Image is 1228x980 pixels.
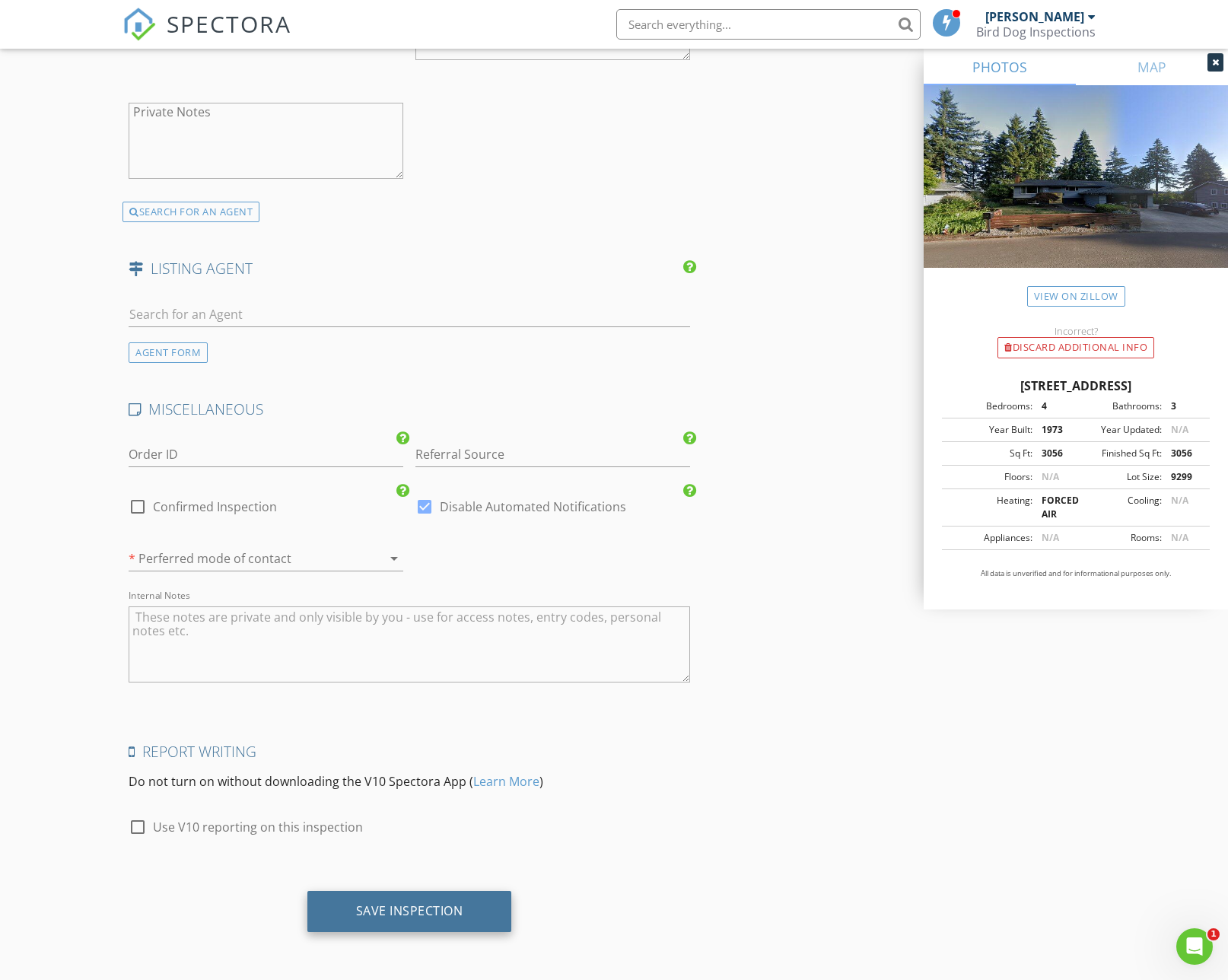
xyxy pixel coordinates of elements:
[946,423,1032,437] div: Year Built:
[997,337,1154,358] div: Discard Additional info
[129,259,689,278] h4: LISTING AGENT
[153,499,277,514] label: Confirmed Inspection
[129,399,689,419] h4: MISCELLANEOUS
[1076,49,1228,85] a: MAP
[129,342,208,363] div: AGENT FORM
[356,903,463,918] div: Save Inspection
[1171,423,1188,436] span: N/A
[1076,531,1162,545] div: Rooms:
[942,568,1210,579] p: All data is unverified and for informational purposes only.
[153,819,363,835] label: Use V10 reporting on this inspection
[1162,470,1205,484] div: 9299
[946,470,1032,484] div: Floors:
[924,325,1228,337] div: Incorrect?
[1032,494,1076,521] div: FORCED AIR
[415,442,690,467] input: Referral Source
[1032,399,1076,413] div: 4
[122,8,156,41] img: The Best Home Inspection Software - Spectora
[946,531,1032,545] div: Appliances:
[1162,447,1205,460] div: 3056
[942,377,1210,395] div: [STREET_ADDRESS]
[985,9,1084,24] div: [PERSON_NAME]
[1162,399,1205,413] div: 3
[976,24,1096,40] div: Bird Dog Inspections
[616,9,921,40] input: Search everything...
[129,302,689,327] input: Search for an Agent
[129,772,689,791] p: Do not turn on without downloading the V10 Spectora App ( )
[1207,928,1220,940] span: 1
[924,85,1228,304] img: streetview
[946,494,1032,521] div: Heating:
[1076,447,1162,460] div: Finished Sq Ft:
[1176,928,1213,965] iframe: Intercom live chat
[167,8,291,40] span: SPECTORA
[1042,531,1059,544] span: N/A
[1076,399,1162,413] div: Bathrooms:
[129,742,689,762] h4: Report Writing
[122,21,291,52] a: SPECTORA
[1076,423,1162,437] div: Year Updated:
[1076,494,1162,521] div: Cooling:
[924,49,1076,85] a: PHOTOS
[1076,470,1162,484] div: Lot Size:
[1171,494,1188,507] span: N/A
[1171,531,1188,544] span: N/A
[946,399,1032,413] div: Bedrooms:
[1032,423,1076,437] div: 1973
[385,549,403,568] i: arrow_drop_down
[1042,470,1059,483] span: N/A
[1027,286,1125,307] a: View on Zillow
[129,606,689,682] textarea: Internal Notes
[440,499,626,514] label: Disable Automated Notifications
[946,447,1032,460] div: Sq Ft:
[1032,447,1076,460] div: 3056
[122,202,259,223] div: SEARCH FOR AN AGENT
[473,773,539,790] a: Learn More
